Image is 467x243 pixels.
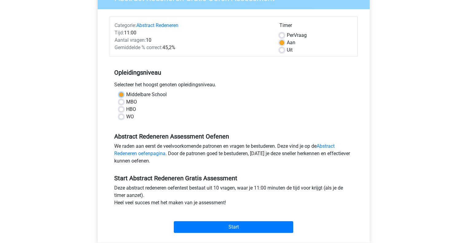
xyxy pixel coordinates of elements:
[287,32,307,39] label: Vraag
[136,22,178,28] a: Abstract Redeneren
[126,98,137,106] label: MBO
[126,106,136,113] label: HBO
[174,221,293,233] input: Start
[115,30,124,36] span: Tijd:
[110,29,275,37] div: 11:00
[115,45,162,50] span: Gemiddelde % correct:
[115,37,146,43] span: Aantal vragen:
[110,143,358,167] div: We raden aan eerst de veelvoorkomende patronen en vragen te bestuderen. Deze vind je op de . Door...
[126,113,134,120] label: WO
[115,22,136,28] span: Categorie:
[287,39,295,46] label: Aan
[114,133,353,140] h5: Abstract Redeneren Assessment Oefenen
[114,66,353,79] h5: Opleidingsniveau
[110,81,358,91] div: Selecteer het hoogst genoten opleidingsniveau.
[287,46,293,54] label: Uit
[114,174,353,182] h5: Start Abstract Redeneren Gratis Assessment
[279,22,353,32] div: Timer
[126,91,167,98] label: Middelbare School
[110,44,275,51] div: 45,2%
[110,37,275,44] div: 10
[287,32,294,38] span: Per
[110,184,358,209] div: Deze abstract redeneren oefentest bestaat uit 10 vragen, waar je 11:00 minuten de tijd voor krijg...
